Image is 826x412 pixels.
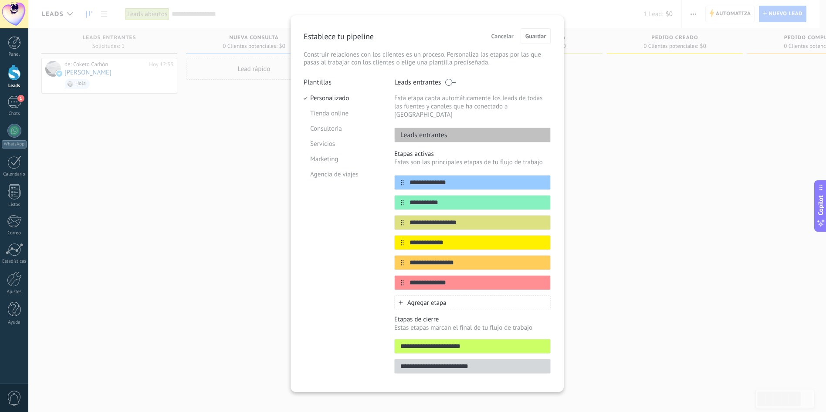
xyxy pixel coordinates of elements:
li: Personalizado [304,91,381,106]
li: Marketing [304,152,381,167]
p: Esta etapa capta automáticamente los leads de todas las fuentes y canales que ha conectado a [GEO... [394,94,551,119]
p: Construir relaciones con los clientes es un proceso. Personaliza las etapas por las que pasas al ... [304,51,551,67]
li: Tienda online [304,106,381,121]
div: WhatsApp [2,140,27,149]
button: Cancelar [487,30,518,43]
div: Leads [2,83,27,89]
li: Agencia de viajes [304,167,381,182]
div: Estadísticas [2,259,27,264]
p: Leads entrantes [395,131,447,139]
p: Leads entrantes [394,78,441,87]
p: Etapas activas [394,150,551,158]
span: Cancelar [491,33,514,39]
p: Plantillas [304,78,381,87]
p: Establece tu pipeline [304,31,374,41]
div: Panel [2,52,27,57]
button: Guardar [521,28,551,44]
span: 1 [17,95,24,102]
div: Listas [2,202,27,208]
p: Estas son las principales etapas de tu flujo de trabajo [394,158,551,166]
div: Ayuda [2,320,27,325]
li: Consultoria [304,121,381,136]
span: Agregar etapa [407,299,447,307]
p: Etapas de cierre [394,315,551,324]
div: Ajustes [2,289,27,295]
li: Servicios [304,136,381,152]
span: Copilot [816,196,825,216]
div: Calendario [2,172,27,177]
span: Guardar [525,33,546,39]
p: Estas etapas marcan el final de tu flujo de trabajo [394,324,551,332]
div: Correo [2,230,27,236]
div: Chats [2,111,27,117]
